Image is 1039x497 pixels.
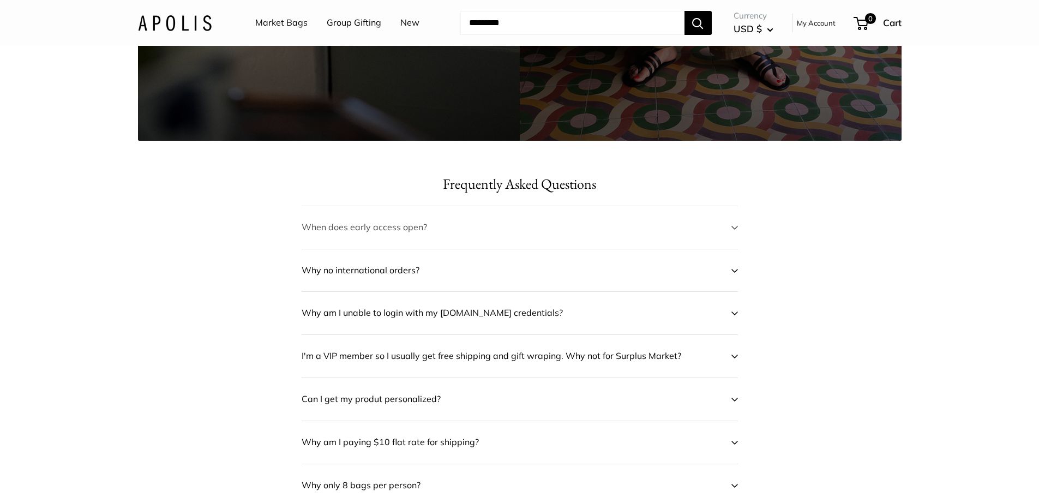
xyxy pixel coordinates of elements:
input: Search... [460,11,684,35]
img: Apolis [138,15,212,31]
button: Can I get my produt personalized? [302,378,738,421]
span: Why only 8 bags per person? [302,477,723,494]
span: 0 [864,13,875,24]
span: USD $ [734,23,762,34]
span: Cart [883,17,902,28]
a: Group Gifting [327,15,381,31]
a: My Account [797,16,836,29]
button: USD $ [734,20,773,38]
button: Why no international orders? [302,249,738,292]
span: Currency [734,8,773,23]
span: I'm a VIP member so I usually get free shipping and gift wraping. Why not for Surplus Market? [302,348,723,364]
button: When does early access open? [302,206,738,249]
a: 0 Cart [855,14,902,32]
span: Why no international orders? [302,262,723,279]
span: Can I get my produt personalized? [302,391,723,408]
button: I'm a VIP member so I usually get free shipping and gift wraping. Why not for Surplus Market? [302,335,738,378]
span: When does early access open? [302,219,723,236]
button: Search [684,11,712,35]
span: Why am I unable to login with my [DOMAIN_NAME] credentials? [302,305,723,321]
a: New [400,15,419,31]
a: Market Bags [255,15,308,31]
button: Why am I unable to login with my [DOMAIN_NAME] credentials? [302,292,738,334]
button: Why am I paying $10 flat rate for shipping? [302,421,738,464]
span: Why am I paying $10 flat rate for shipping? [302,434,723,451]
h2: Frequently Asked Questions [138,173,902,195]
